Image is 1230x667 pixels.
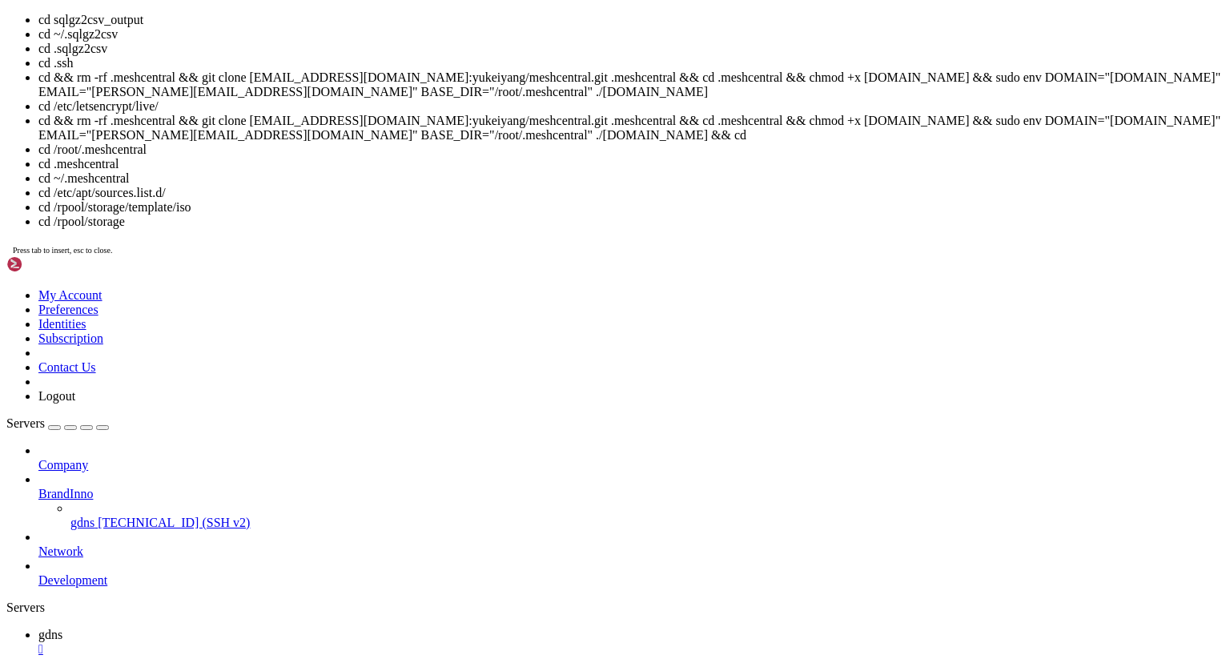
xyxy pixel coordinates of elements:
span: gdns [70,516,94,529]
span: BrandInno [38,487,93,500]
x-row: drwx------ 3 root root 4.0K [DATE] / [6,374,1021,388]
x-row: -rw-r--r-- 1 root root 3.1K [DATE] .bashrc [6,469,1021,483]
x-row: -rw------- 1 root root 20 [DATE] .lesshst [6,401,1021,415]
x-row: [DOMAIN_NAME],2025-09-29-16-56,reset [6,197,1021,211]
span: .. [231,496,243,509]
span: .config [231,442,275,455]
img: Shellngn [6,256,98,272]
x-row: [DOMAIN_NAME],2025-09-28-22-36,changed [6,61,1021,74]
a:  [38,642,1224,657]
a: gdns [TECHNICAL_ID] (SSH v2) [70,516,1224,530]
x-row: root@gdns:~# cd [6,551,1021,565]
a: Contact Us [38,360,96,374]
x-row: [DOMAIN_NAME],2025-09-29-17-37,reset [6,211,1021,224]
x-row: [DOMAIN_NAME],2025-09-29-14-55,changed [6,143,1021,156]
li: cd && rm -rf .meshcentral && git clone [EMAIL_ADDRESS][DOMAIN_NAME]:yukeiyang/meshcentral.git .me... [38,70,1224,99]
a: Identities [38,317,86,331]
x-row: [DOMAIN_NAME],2025-09-29-21-59,changed [6,251,1021,265]
li: cd .sqlgz2csv [38,42,1224,56]
li: Development [38,559,1224,588]
li: cd ~/.sqlgz2csv [38,27,1224,42]
x-row: [DOMAIN_NAME],2025-09-29-15-01,reset [6,170,1021,183]
li: cd .ssh [38,56,1224,70]
li: cd /rpool/storage [38,215,1224,229]
x-row: [DOMAIN_NAME],2025-09-29-14-57,changed [6,156,1021,170]
span: . [269,510,275,523]
span: .cache [231,456,269,468]
div: (16, 40) [115,551,121,565]
span: [TECHNICAL_ID] (SSH v2) [98,516,250,529]
x-row: [DOMAIN_NAME],2025-09-28-17-29,changed [6,34,1021,47]
x-row: [DOMAIN_NAME],2025-09-30-01-15,changed [6,279,1021,292]
x-row: [DOMAIN_NAME],2025-09-28-18-01,reset [6,47,1021,61]
x-row: [DOMAIN_NAME],2025-09-29-11-28,changed [6,102,1021,115]
x-row: [DOMAIN_NAME],2025-09-28-17-11,reset [6,20,1021,34]
a: Servers [6,416,109,430]
x-row: root@gdns:~# ls -lrpha [6,319,1021,333]
x-row: drwxr-xr-x 19 root root 4.0K [DATE] / [6,496,1021,510]
a: Network [38,544,1224,559]
span: gdns [38,628,62,641]
x-row: drwx------ 2 root root 4.0K [DATE] / [6,360,1021,374]
x-row: [DOMAIN_NAME],2025-09-29-11-45,changed [6,115,1021,129]
x-row: drwx------ 3 root root 4.0K [DATE] / [6,456,1021,469]
li: BrandInno [38,472,1224,530]
x-row: [DOMAIN_NAME],2025-09-30-00-25,reset [6,265,1021,279]
li: cd /etc/letsencrypt/live/ [38,99,1224,114]
span: snap [231,374,256,387]
x-row: root@gdns:~# ls [6,524,1021,537]
span: Press tab to insert, esc to close. [13,246,112,255]
x-row: [DOMAIN_NAME],2025-09-29-19-35,changed [6,238,1021,251]
span: Network [38,544,83,558]
li: cd /root/.meshcentral [38,143,1224,157]
x-row: [DOMAIN_NAME],2025-09-30-14-37,reset [6,306,1021,319]
div: Servers [6,601,1224,615]
a: Subscription [38,331,103,345]
span: .launchpadlib [231,415,314,428]
x-row: [DOMAIN_NAME],2025-09-29-14-50,reset [6,129,1021,143]
x-row: [DOMAIN_NAME],2025-09-30-08-21,reset [6,292,1021,306]
li: Company [38,444,1224,472]
x-row: -rw-r--r-- 1 root root 161 [DATE] .profile [6,388,1021,401]
a: My Account [38,288,102,302]
x-row: total 92K [6,333,1021,347]
x-row: -rw------- 1 root root 31K [DATE] 10:25 .bash_history [6,483,1021,496]
a: BrandInno [38,487,1224,501]
x-row: [DOMAIN_NAME],2025-09-28-14-37,changed [6,6,1021,20]
x-row: [DOMAIN_NAME],2025-09-28-22-48,changed [6,74,1021,88]
li: cd ~/.meshcentral [38,171,1224,186]
li: gdns [TECHNICAL_ID] (SSH v2) [70,501,1224,530]
x-row: drwx------ 7 root root 4.0K [DATE] 10:20 / [6,510,1021,524]
x-row: [DOMAIN_NAME],2025-09-29-16-47,changed [6,183,1021,197]
x-row: gdnsedit.log [6,537,1021,551]
li: cd .meshcentral [38,157,1224,171]
x-row: -rw-r--r-- 1 root root 0 [DATE] gdnsedit.log [6,428,1021,442]
a: Development [38,573,1224,588]
x-row: drwx------ 3 root root 4.0K [DATE] / [6,442,1021,456]
span: .ssh [231,360,256,373]
li: cd /etc/apt/sources.list.d/ [38,186,1224,200]
a: gdns [38,628,1224,657]
x-row: drwx------ 3 root root 4.0K [DATE] / [6,415,1021,428]
li: Network [38,530,1224,559]
a: Company [38,458,1224,472]
x-row: [DOMAIN_NAME],2025-09-29-00-06,reset [6,88,1021,102]
li: cd /rpool/storage/template/iso [38,200,1224,215]
x-row: -rw------- 1 root root 15K [DATE] 10:20 .viminfo [6,347,1021,360]
a: Preferences [38,303,98,316]
span: snap [83,537,109,550]
li: cd sqlgz2csv_output [38,13,1224,27]
a: Logout [38,389,75,403]
span: Company [38,458,88,472]
span: Development [38,573,107,587]
li: cd && rm -rf .meshcentral && git clone [EMAIL_ADDRESS][DOMAIN_NAME]:yukeiyang/meshcentral.git .me... [38,114,1224,143]
span: Servers [6,416,45,430]
x-row: [DOMAIN_NAME],2025-09-29-17-48,reset [6,224,1021,238]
